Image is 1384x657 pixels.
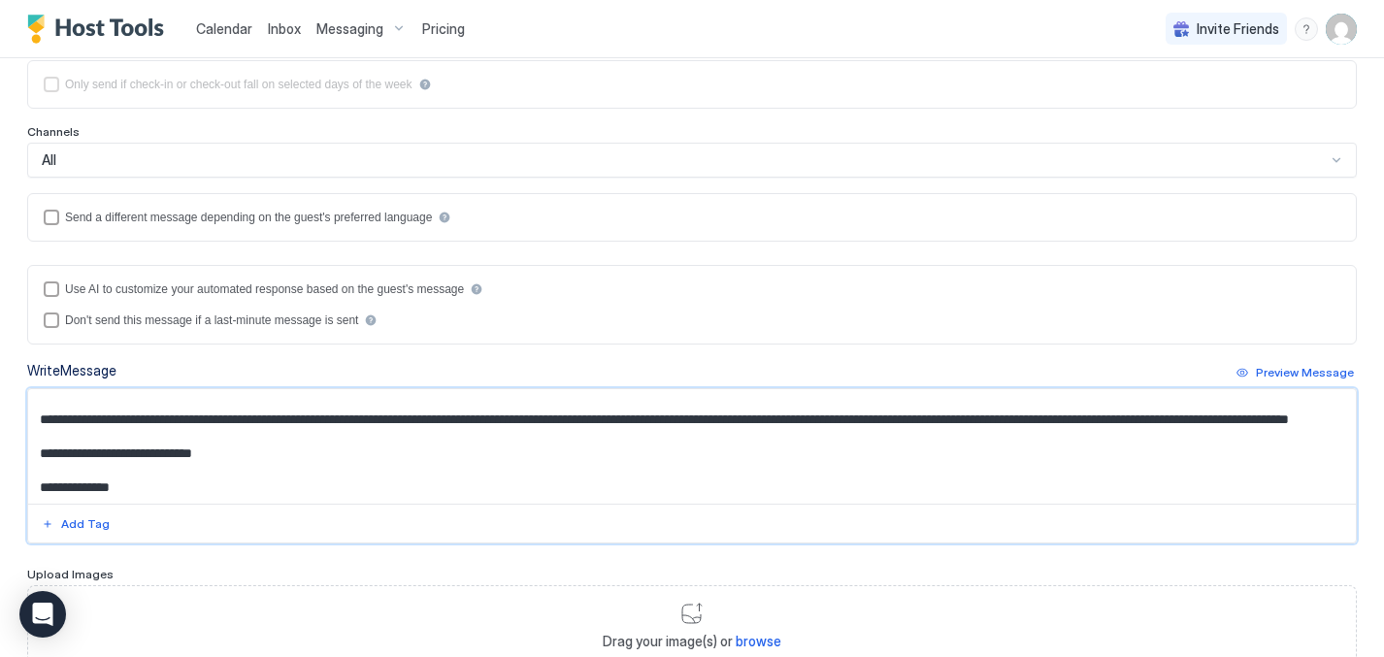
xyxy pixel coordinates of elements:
div: Add Tag [61,515,110,533]
a: Host Tools Logo [27,15,173,44]
div: User profile [1326,14,1357,45]
div: isLimited [44,77,1340,92]
span: Upload Images [27,567,114,581]
a: Inbox [268,18,301,39]
div: Don't send this message if a last-minute message is sent [65,313,358,327]
span: Pricing [422,20,465,38]
span: browse [736,633,781,649]
div: Preview Message [1256,364,1354,381]
div: Write Message [27,360,116,380]
span: Invite Friends [1197,20,1279,38]
span: Inbox [268,20,301,37]
span: Messaging [316,20,383,38]
span: Drag your image(s) or [603,633,781,650]
div: Only send if check-in or check-out fall on selected days of the week [65,78,412,91]
div: languagesEnabled [44,210,1340,225]
span: All [42,151,56,169]
span: Channels [27,124,80,139]
div: useAI [44,281,1340,297]
button: Preview Message [1234,361,1357,384]
div: Use AI to customize your automated response based on the guest's message [65,282,464,296]
button: Add Tag [39,512,113,536]
textarea: Input Field [28,389,1356,504]
span: Calendar [196,20,252,37]
a: Calendar [196,18,252,39]
div: menu [1295,17,1318,41]
div: disableIfLastMinute [44,312,1340,328]
div: Send a different message depending on the guest's preferred language [65,211,432,224]
div: Open Intercom Messenger [19,591,66,638]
